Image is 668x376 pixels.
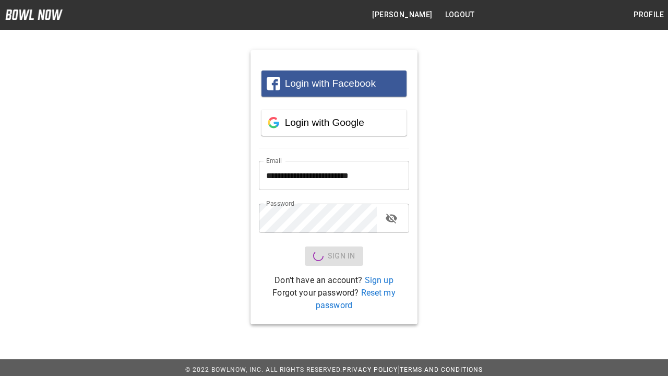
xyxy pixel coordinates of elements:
[259,287,409,312] p: Forgot your password?
[342,366,398,373] a: Privacy Policy
[285,78,376,89] span: Login with Facebook
[365,275,393,285] a: Sign up
[5,9,63,20] img: logo
[261,70,407,97] button: Login with Facebook
[368,5,436,25] button: [PERSON_NAME]
[261,110,407,136] button: Login with Google
[629,5,668,25] button: Profile
[185,366,342,373] span: © 2022 BowlNow, Inc. All Rights Reserved.
[285,117,364,128] span: Login with Google
[400,366,483,373] a: Terms and Conditions
[316,288,396,310] a: Reset my password
[259,274,409,287] p: Don't have an account?
[441,5,479,25] button: Logout
[381,208,402,229] button: toggle password visibility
